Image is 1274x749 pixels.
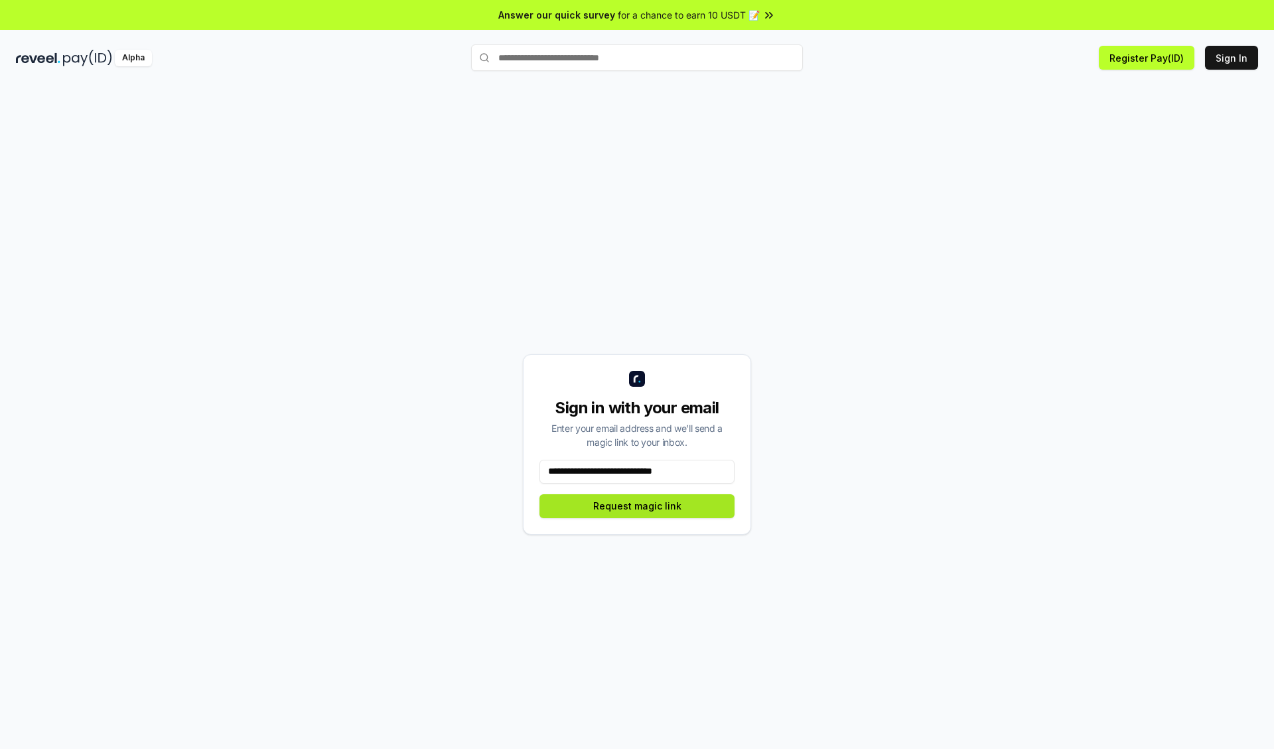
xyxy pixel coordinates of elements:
span: Answer our quick survey [498,8,615,22]
span: for a chance to earn 10 USDT 📝 [618,8,760,22]
button: Sign In [1205,46,1258,70]
img: reveel_dark [16,50,60,66]
button: Register Pay(ID) [1099,46,1194,70]
div: Alpha [115,50,152,66]
img: pay_id [63,50,112,66]
img: logo_small [629,371,645,387]
button: Request magic link [539,494,735,518]
div: Enter your email address and we’ll send a magic link to your inbox. [539,421,735,449]
div: Sign in with your email [539,397,735,419]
